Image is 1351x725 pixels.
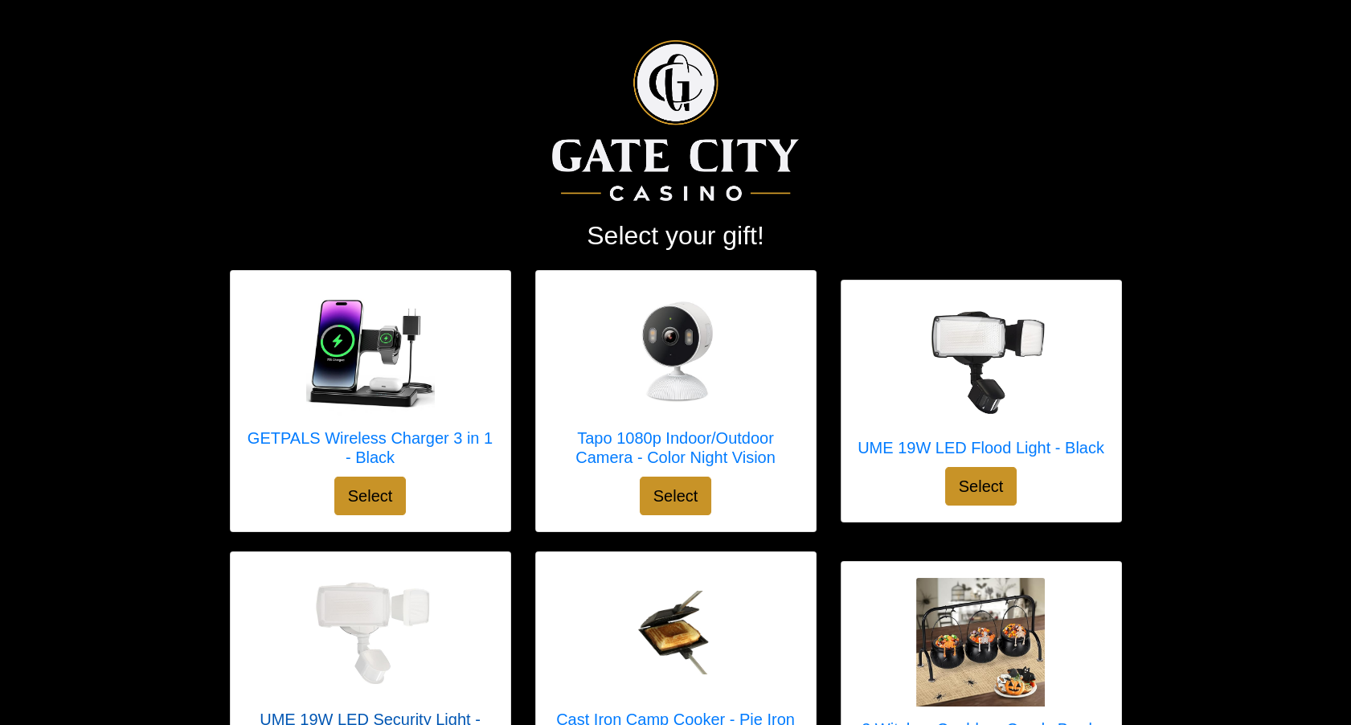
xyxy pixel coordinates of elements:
img: Tapo 1080p Indoor/Outdoor Camera - Color Night Vision [612,287,740,416]
a: UME 19W LED Flood Light - Black UME 19W LED Flood Light - Black [858,297,1104,467]
h5: GETPALS Wireless Charger 3 in 1 - Black [247,428,494,467]
img: UME 19W LED Flood Light - Black [917,307,1046,415]
h2: Select your gift! [230,220,1122,251]
img: 3 Witches Cauldron Candy Bowls [916,578,1045,707]
img: GETPALS Wireless Charger 3 in 1 - Black [306,287,435,416]
a: GETPALS Wireless Charger 3 in 1 - Black GETPALS Wireless Charger 3 in 1 - Black [247,287,494,477]
a: Tapo 1080p Indoor/Outdoor Camera - Color Night Vision Tapo 1080p Indoor/Outdoor Camera - Color Ni... [552,287,800,477]
img: Logo [552,40,799,201]
img: Cast Iron Camp Cooker - Pie Iron Sandwich Maker - Pre-Seasoned [612,591,740,674]
img: UME 19W LED Security Light - White [306,581,435,685]
h5: UME 19W LED Flood Light - Black [858,438,1104,457]
button: Select [640,477,712,515]
button: Select [945,467,1017,506]
h5: Tapo 1080p Indoor/Outdoor Camera - Color Night Vision [552,428,800,467]
button: Select [334,477,407,515]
